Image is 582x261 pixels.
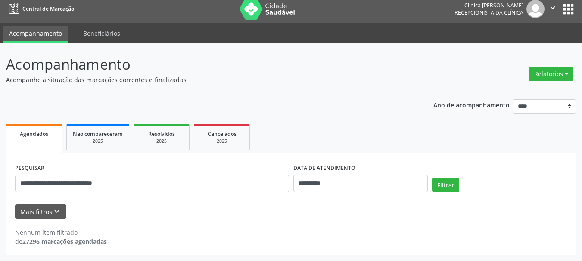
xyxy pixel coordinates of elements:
p: Acompanhe a situação das marcações correntes e finalizadas [6,75,405,84]
button: Mais filtroskeyboard_arrow_down [15,204,66,219]
span: Recepcionista da clínica [454,9,523,16]
i:  [548,3,557,12]
span: Não compareceram [73,130,123,138]
i: keyboard_arrow_down [52,207,62,216]
div: Nenhum item filtrado [15,228,107,237]
span: Central de Marcação [22,5,74,12]
strong: 27296 marcações agendadas [22,237,107,246]
div: 2025 [200,138,243,144]
span: Agendados [20,130,48,138]
button: Relatórios [529,67,573,81]
span: Cancelados [208,130,237,138]
div: de [15,237,107,246]
div: 2025 [140,138,183,144]
div: 2025 [73,138,123,144]
div: Clinica [PERSON_NAME] [454,2,523,9]
p: Ano de acompanhamento [433,99,510,110]
span: Resolvidos [148,130,175,138]
a: Central de Marcação [6,2,74,16]
button: Filtrar [432,178,459,192]
label: DATA DE ATENDIMENTO [293,162,355,175]
label: PESQUISAR [15,162,44,175]
a: Acompanhamento [3,26,68,43]
button: apps [561,2,576,17]
a: Beneficiários [77,26,126,41]
p: Acompanhamento [6,54,405,75]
